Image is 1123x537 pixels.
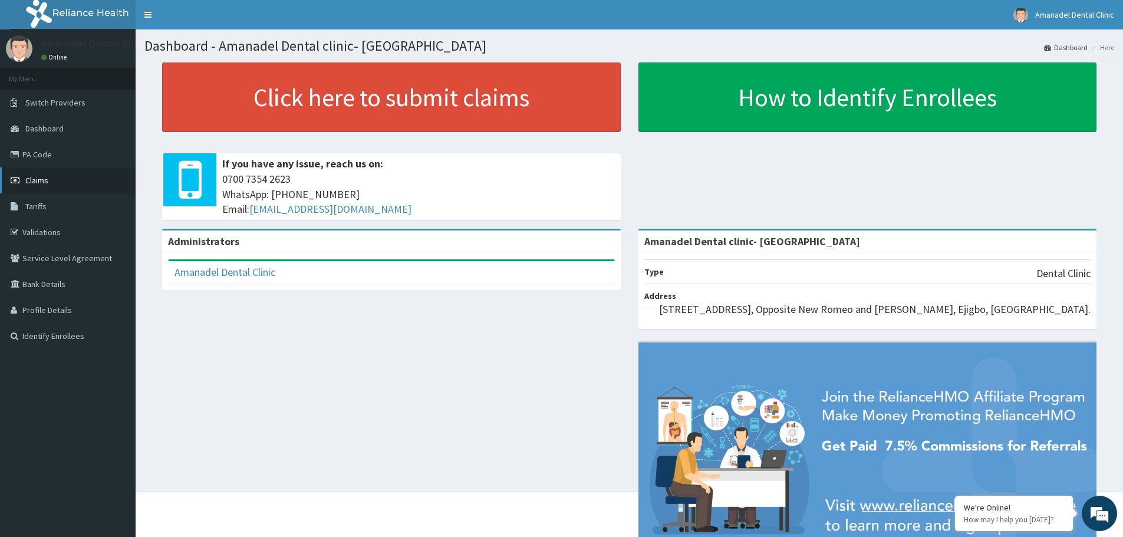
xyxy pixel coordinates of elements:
img: User Image [6,35,32,62]
a: [EMAIL_ADDRESS][DOMAIN_NAME] [249,202,411,216]
b: Type [644,266,664,277]
img: User Image [1013,8,1028,22]
a: Click here to submit claims [162,62,621,132]
h1: Dashboard - Amanadel Dental clinic- [GEOGRAPHIC_DATA] [144,38,1114,54]
p: [STREET_ADDRESS], Opposite New Romeo and [PERSON_NAME], Ejigbo, [GEOGRAPHIC_DATA]. [659,302,1091,317]
div: We're Online! [964,502,1064,513]
a: Amanadel Dental Clinic [174,265,275,279]
b: Administrators [168,235,239,248]
span: Switch Providers [25,97,85,108]
p: How may I help you today? [964,515,1064,525]
a: Dashboard [1044,42,1088,52]
span: Tariffs [25,201,47,212]
span: Dashboard [25,123,64,134]
a: How to Identify Enrollees [638,62,1097,132]
p: Amanadel Dental Clinic [41,38,147,49]
span: Amanadel Dental Clinic [1035,9,1114,20]
p: Dental Clinic [1036,266,1091,281]
b: If you have any issue, reach us on: [222,157,383,170]
a: Online [41,53,70,61]
span: 0700 7354 2623 WhatsApp: [PHONE_NUMBER] Email: [222,172,615,217]
b: Address [644,291,676,301]
span: Claims [25,175,48,186]
li: Here [1089,42,1114,52]
strong: Amanadel Dental clinic- [GEOGRAPHIC_DATA] [644,235,860,248]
